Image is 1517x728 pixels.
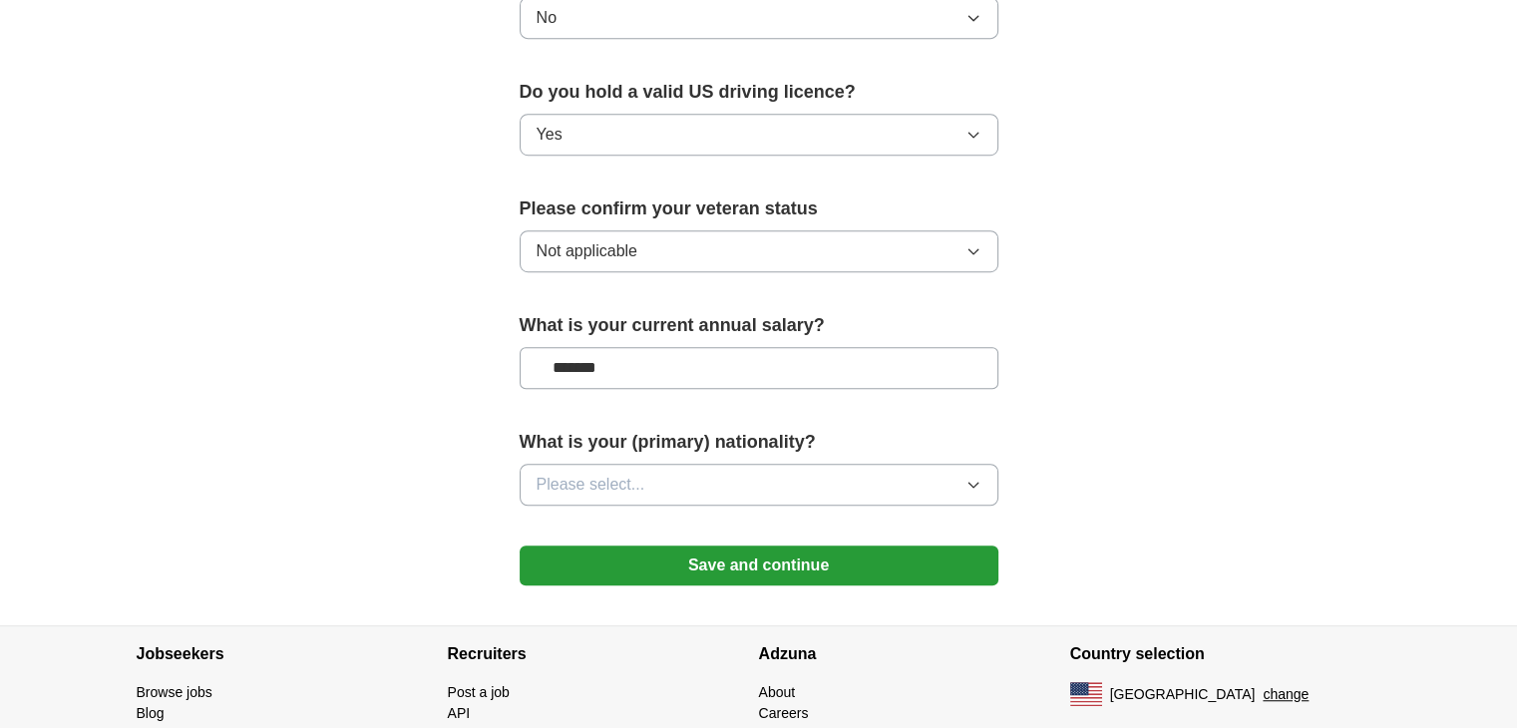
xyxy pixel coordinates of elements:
label: Please confirm your veteran status [520,195,998,222]
a: Browse jobs [137,684,212,700]
span: Please select... [537,473,645,497]
span: No [537,6,557,30]
button: change [1263,684,1309,705]
span: Not applicable [537,239,637,263]
img: US flag [1070,682,1102,706]
a: API [448,705,471,721]
h4: Country selection [1070,626,1381,682]
span: Yes [537,123,563,147]
label: What is your current annual salary? [520,312,998,339]
a: Post a job [448,684,510,700]
button: Save and continue [520,546,998,585]
button: Please select... [520,464,998,506]
a: Blog [137,705,165,721]
button: Not applicable [520,230,998,272]
span: [GEOGRAPHIC_DATA] [1110,684,1256,705]
a: About [759,684,796,700]
label: What is your (primary) nationality? [520,429,998,456]
a: Careers [759,705,809,721]
button: Yes [520,114,998,156]
label: Do you hold a valid US driving licence? [520,79,998,106]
